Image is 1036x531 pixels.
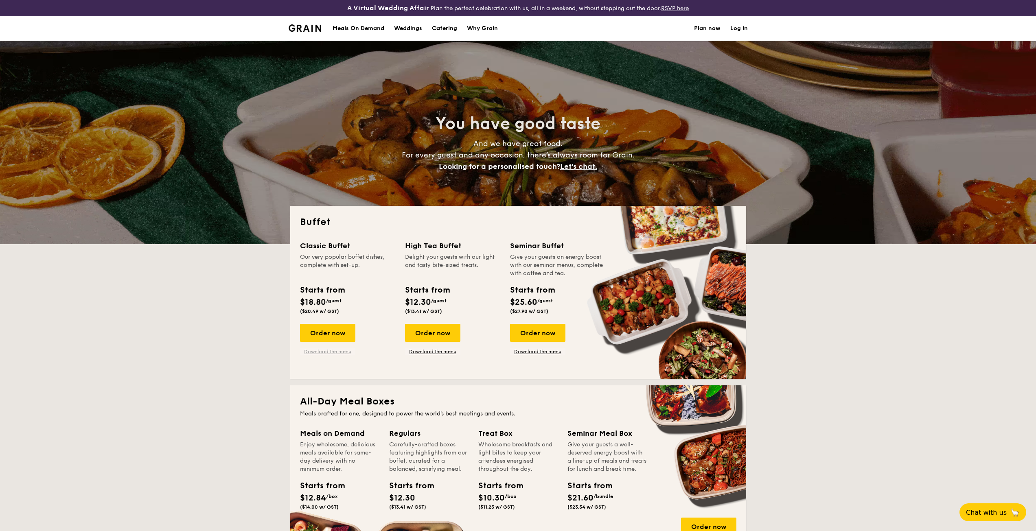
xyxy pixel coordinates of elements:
[389,480,426,492] div: Starts from
[300,216,736,229] h2: Buffet
[300,410,736,418] div: Meals crafted for one, designed to power the world's best meetings and events.
[567,493,594,503] span: $21.60
[405,284,449,296] div: Starts from
[478,493,505,503] span: $10.30
[959,503,1026,521] button: Chat with us🦙
[427,16,462,41] a: Catering
[300,308,339,314] span: ($20.49 w/ GST)
[405,324,460,342] div: Order now
[478,480,515,492] div: Starts from
[510,348,565,355] a: Download the menu
[300,395,736,408] h2: All-Day Meal Boxes
[389,504,426,510] span: ($13.41 w/ GST)
[300,297,326,307] span: $18.80
[389,428,469,439] div: Regulars
[510,253,605,278] div: Give your guests an energy boost with our seminar menus, complete with coffee and tea.
[467,16,498,41] div: Why Grain
[300,284,344,296] div: Starts from
[478,441,558,473] div: Wholesome breakfasts and light bites to keep your attendees energised throughout the day.
[300,504,339,510] span: ($14.00 w/ GST)
[567,428,647,439] div: Seminar Meal Box
[333,16,384,41] div: Meals On Demand
[300,240,395,251] div: Classic Buffet
[1010,508,1020,517] span: 🦙
[567,480,604,492] div: Starts from
[326,298,342,304] span: /guest
[478,504,515,510] span: ($11.23 w/ GST)
[431,298,447,304] span: /guest
[432,16,457,41] h1: Catering
[289,24,322,32] img: Grain
[394,16,422,41] div: Weddings
[405,297,431,307] span: $12.30
[478,428,558,439] div: Treat Box
[439,162,560,171] span: Looking for a personalised touch?
[300,480,337,492] div: Starts from
[389,493,415,503] span: $12.30
[462,16,503,41] a: Why Grain
[594,494,613,499] span: /bundle
[347,3,429,13] h4: A Virtual Wedding Affair
[661,5,689,12] a: RSVP here
[510,308,548,314] span: ($27.90 w/ GST)
[510,240,605,251] div: Seminar Buffet
[537,298,553,304] span: /guest
[284,3,753,13] div: Plan the perfect celebration with us, all in a weekend, without stepping out the door.
[326,494,338,499] span: /box
[300,493,326,503] span: $12.84
[694,16,721,41] a: Plan now
[300,428,379,439] div: Meals on Demand
[289,24,322,32] a: Logotype
[730,16,748,41] a: Log in
[402,139,635,171] span: And we have great food. For every guest and any occasion, there’s always room for Grain.
[328,16,389,41] a: Meals On Demand
[405,253,500,278] div: Delight your guests with our light and tasty bite-sized treats.
[510,297,537,307] span: $25.60
[567,504,606,510] span: ($23.54 w/ GST)
[436,114,600,133] span: You have good taste
[505,494,517,499] span: /box
[300,348,355,355] a: Download the menu
[300,441,379,473] div: Enjoy wholesome, delicious meals available for same-day delivery with no minimum order.
[405,348,460,355] a: Download the menu
[560,162,597,171] span: Let's chat.
[405,240,500,251] div: High Tea Buffet
[510,324,565,342] div: Order now
[966,509,1007,516] span: Chat with us
[405,308,442,314] span: ($13.41 w/ GST)
[389,16,427,41] a: Weddings
[389,441,469,473] div: Carefully-crafted boxes featuring highlights from our buffet, curated for a balanced, satisfying ...
[300,253,395,278] div: Our very popular buffet dishes, complete with set-up.
[567,441,647,473] div: Give your guests a well-deserved energy boost with a line-up of meals and treats for lunch and br...
[510,284,554,296] div: Starts from
[300,324,355,342] div: Order now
